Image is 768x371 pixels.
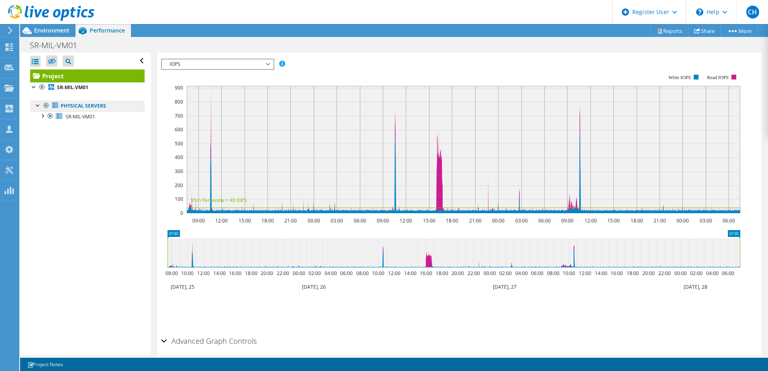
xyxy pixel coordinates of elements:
[706,270,718,277] text: 04:00
[353,217,366,224] text: 06:00
[229,270,241,277] text: 16:00
[340,270,352,277] text: 06:00
[165,270,178,277] text: 08:00
[699,217,712,224] text: 03:00
[90,26,125,34] span: Performance
[57,84,88,91] b: SR-MIL-VM01
[175,98,183,105] text: 800
[399,217,412,224] text: 12:00
[419,270,432,277] text: 16:00
[696,8,703,16] svg: \n
[261,217,274,224] text: 18:00
[161,333,257,349] h2: Advanced Graph Controls
[180,210,183,216] text: 0
[676,217,688,224] text: 00:00
[547,270,559,277] text: 08:00
[175,112,183,119] text: 700
[499,270,511,277] text: 02:00
[607,217,619,224] text: 15:00
[722,217,735,224] text: 06:00
[192,217,204,224] text: 09:00
[324,270,337,277] text: 04:00
[642,270,654,277] text: 20:00
[197,270,209,277] text: 12:00
[30,82,145,93] a: SR-MIL-VM01
[215,217,227,224] text: 12:00
[707,75,729,80] text: Read IOPS
[388,270,400,277] text: 12:00
[260,270,273,277] text: 20:00
[245,270,257,277] text: 18:00
[584,217,596,224] text: 12:00
[610,270,623,277] text: 16:00
[284,217,296,224] text: 21:00
[238,217,251,224] text: 15:00
[191,197,247,204] text: 95th Percentile = 40 IOPS
[630,217,643,224] text: 18:00
[166,59,269,69] span: IOPS
[34,26,69,34] span: Environment
[175,140,183,147] text: 500
[445,217,458,224] text: 18:00
[688,24,721,37] a: Share
[22,359,69,369] a: Project Notes
[175,154,183,161] text: 400
[451,270,464,277] text: 20:00
[330,217,343,224] text: 03:00
[674,270,686,277] text: 00:00
[307,217,320,224] text: 00:00
[175,182,183,189] text: 200
[561,217,573,224] text: 09:00
[562,270,575,277] text: 10:00
[372,270,384,277] text: 10:00
[30,69,145,82] a: Project
[175,196,183,202] text: 100
[492,217,504,224] text: 00:00
[65,113,95,120] span: SR-MIL-VM01
[181,270,193,277] text: 10:00
[746,6,759,18] span: CH
[175,84,183,91] text: 900
[658,270,670,277] text: 22:00
[30,111,145,122] a: SR-MIL-VM01
[26,41,90,50] h1: SR-MIL-VM01
[721,270,734,277] text: 06:00
[30,101,145,111] a: Physical Servers
[276,270,289,277] text: 22:00
[404,270,416,277] text: 14:00
[308,270,321,277] text: 02:00
[515,217,527,224] text: 03:00
[578,270,591,277] text: 12:00
[435,270,448,277] text: 18:00
[538,217,550,224] text: 06:00
[469,217,481,224] text: 21:00
[721,24,758,37] a: More
[668,75,691,80] text: Write IOPS
[423,217,435,224] text: 15:00
[690,270,702,277] text: 02:00
[175,168,183,175] text: 300
[175,126,183,133] text: 600
[483,270,496,277] text: 00:00
[531,270,543,277] text: 06:00
[292,270,305,277] text: 00:00
[626,270,639,277] text: 18:00
[653,217,666,224] text: 21:00
[467,270,480,277] text: 22:00
[376,217,389,224] text: 09:00
[650,24,688,37] a: Reports
[515,270,527,277] text: 04:00
[356,270,368,277] text: 08:00
[594,270,607,277] text: 14:00
[213,270,225,277] text: 14:00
